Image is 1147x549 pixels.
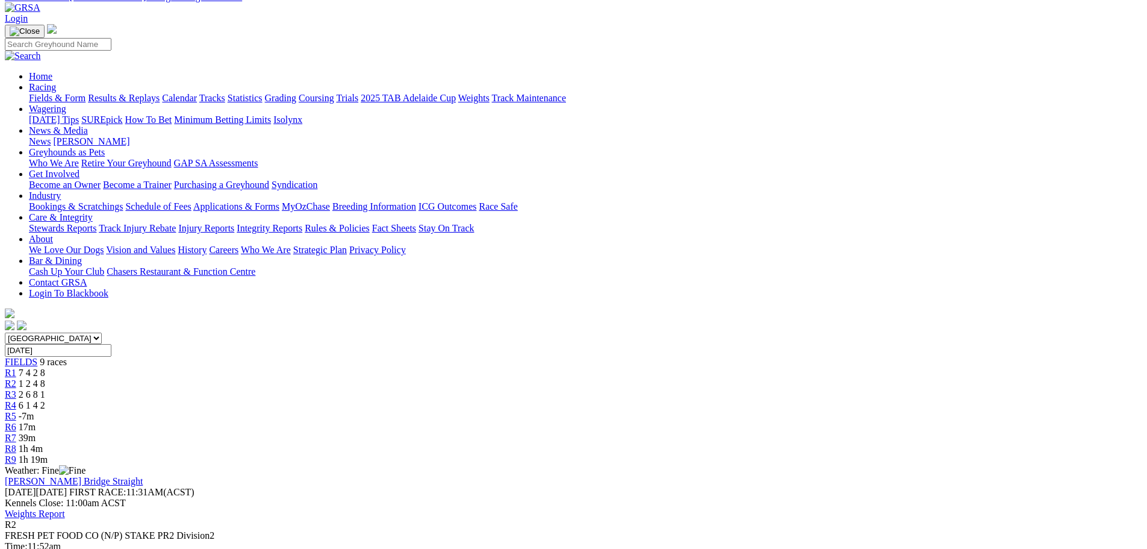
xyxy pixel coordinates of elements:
[29,93,1142,104] div: Racing
[29,223,96,233] a: Stewards Reports
[5,13,28,24] a: Login
[29,115,1142,125] div: Wagering
[107,266,255,277] a: Chasers Restaurant & Function Centre
[59,465,85,476] img: Fine
[53,136,129,146] a: [PERSON_NAME]
[209,245,238,255] a: Careers
[265,93,296,103] a: Grading
[5,487,67,497] span: [DATE]
[5,309,14,318] img: logo-grsa-white.png
[5,378,16,389] a: R2
[125,201,191,212] a: Schedule of Fees
[29,115,79,125] a: [DATE] Tips
[29,212,93,222] a: Care & Integrity
[5,368,16,378] a: R1
[10,27,40,36] img: Close
[17,321,26,330] img: twitter.svg
[19,433,36,443] span: 39m
[81,158,172,168] a: Retire Your Greyhound
[178,223,234,233] a: Injury Reports
[273,115,302,125] a: Isolynx
[5,519,16,530] span: R2
[361,93,456,103] a: 2025 TAB Adelaide Cup
[5,400,16,410] a: R4
[29,201,123,212] a: Bookings & Scratchings
[19,411,34,421] span: -7m
[418,201,476,212] a: ICG Outcomes
[29,245,104,255] a: We Love Our Dogs
[29,71,52,81] a: Home
[5,530,1142,541] div: FRESH PET FOOD CO (N/P) STAKE PR2 Division2
[458,93,490,103] a: Weights
[332,201,416,212] a: Breeding Information
[29,169,79,179] a: Get Involved
[29,190,61,201] a: Industry
[162,93,197,103] a: Calendar
[125,115,172,125] a: How To Bet
[293,245,347,255] a: Strategic Plan
[103,180,172,190] a: Become a Trainer
[5,389,16,400] a: R3
[29,82,56,92] a: Racing
[5,498,1142,509] div: Kennels Close: 11:00am ACST
[237,223,302,233] a: Integrity Reports
[29,136,51,146] a: News
[19,454,48,465] span: 1h 19m
[5,454,16,465] a: R9
[5,422,16,432] a: R6
[5,38,111,51] input: Search
[479,201,517,212] a: Race Safe
[492,93,566,103] a: Track Maintenance
[29,158,1142,169] div: Greyhounds as Pets
[174,115,271,125] a: Minimum Betting Limits
[178,245,207,255] a: History
[5,433,16,443] a: R7
[5,487,36,497] span: [DATE]
[19,378,45,389] span: 1 2 4 8
[199,93,225,103] a: Tracks
[29,266,1142,277] div: Bar & Dining
[29,201,1142,212] div: Industry
[372,223,416,233] a: Fact Sheets
[29,266,104,277] a: Cash Up Your Club
[5,25,45,38] button: Toggle navigation
[88,93,160,103] a: Results & Replays
[305,223,370,233] a: Rules & Policies
[299,93,334,103] a: Coursing
[5,344,111,357] input: Select date
[349,245,406,255] a: Privacy Policy
[29,234,53,244] a: About
[69,487,194,497] span: 11:31AM(ACST)
[69,487,126,497] span: FIRST RACE:
[174,180,269,190] a: Purchasing a Greyhound
[29,256,82,266] a: Bar & Dining
[29,158,79,168] a: Who We Are
[29,93,85,103] a: Fields & Form
[29,104,66,114] a: Wagering
[29,288,108,298] a: Login To Blackbook
[19,400,45,410] span: 6 1 4 2
[5,444,16,454] a: R8
[272,180,317,190] a: Syndication
[19,368,45,378] span: 7 4 2 8
[5,509,65,519] a: Weights Report
[336,93,358,103] a: Trials
[5,321,14,330] img: facebook.svg
[241,245,291,255] a: Who We Are
[29,180,101,190] a: Become an Owner
[47,24,57,34] img: logo-grsa-white.png
[81,115,122,125] a: SUREpick
[29,180,1142,190] div: Get Involved
[5,411,16,421] a: R5
[29,147,105,157] a: Greyhounds as Pets
[29,136,1142,147] div: News & Media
